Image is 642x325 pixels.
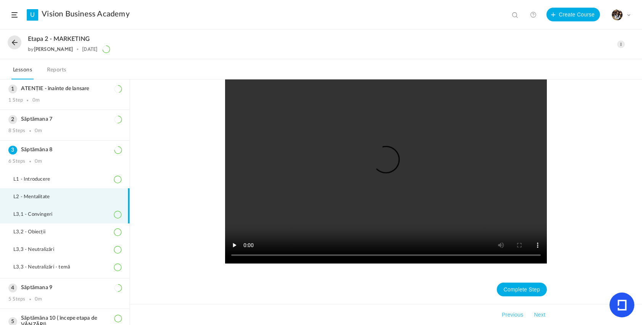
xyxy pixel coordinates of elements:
div: 0m [32,97,40,103]
span: Etapa 2 - MARKETING [28,36,90,43]
a: Vision Business Academy [42,10,130,19]
span: L3,2 - Obiecții [13,229,55,235]
div: 1 Step [8,97,23,103]
span: L2 - Mentalitate [13,194,59,200]
button: Complete Step [497,283,547,296]
div: [DATE] [82,47,97,52]
div: 0m [35,158,42,165]
button: Previous [500,310,525,319]
h3: Săptămana 7 [8,116,121,123]
a: U [27,9,38,21]
div: 0m [35,128,42,134]
a: [PERSON_NAME] [34,46,73,52]
div: 0m [35,296,42,302]
span: L3,3 - Neutralizări - temă [13,264,79,270]
div: by [28,47,73,52]
a: Lessons [11,65,34,79]
div: 5 Steps [8,296,25,302]
div: 6 Steps [8,158,25,165]
h3: Săptămâna 8 [8,147,121,153]
a: Reports [45,65,68,79]
span: L3,3 - Neutralizări [13,247,64,253]
h3: Săptămana 9 [8,285,121,291]
div: 8 Steps [8,128,25,134]
span: L1 - Introducere [13,176,60,183]
button: Create Course [546,8,600,21]
img: tempimagehs7pti.png [612,10,623,20]
span: L3,1 - Convingeri [13,212,62,218]
button: Next [532,310,547,319]
h3: ATENȚIE - înainte de lansare [8,86,121,92]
